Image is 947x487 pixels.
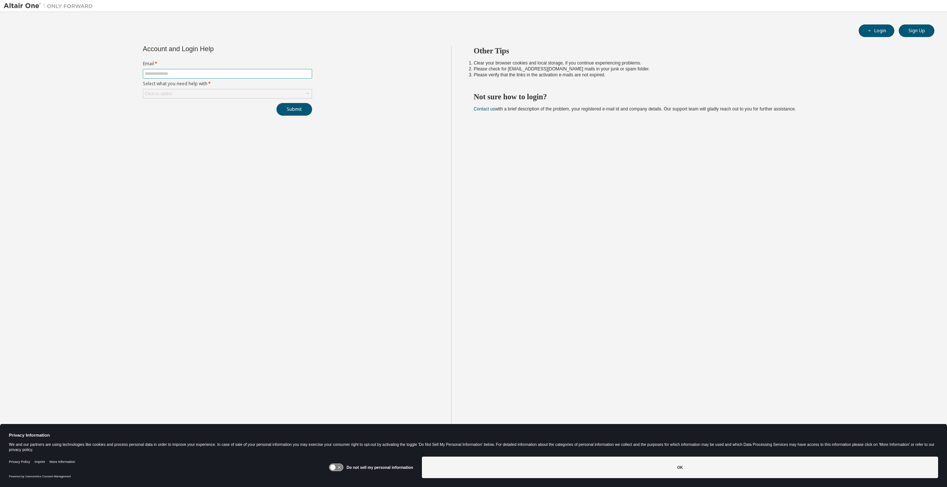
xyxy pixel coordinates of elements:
div: Click to select [143,89,312,98]
div: Click to select [145,91,172,97]
li: Please verify that the links in the activation e-mails are not expired. [474,72,921,78]
a: Contact us [474,106,495,112]
img: Altair One [4,2,96,10]
li: Please check for [EMAIL_ADDRESS][DOMAIN_NAME] mails in your junk or spam folder. [474,66,921,72]
div: Account and Login Help [143,46,278,52]
li: Clear your browser cookies and local storage, if you continue experiencing problems. [474,60,921,66]
button: Login [859,24,894,37]
h2: Not sure how to login? [474,92,921,102]
label: Select what you need help with [143,81,312,87]
label: Email [143,61,312,67]
button: Submit [276,103,312,116]
h2: Other Tips [474,46,921,56]
button: Sign Up [899,24,934,37]
span: with a brief description of the problem, your registered e-mail id and company details. Our suppo... [474,106,796,112]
